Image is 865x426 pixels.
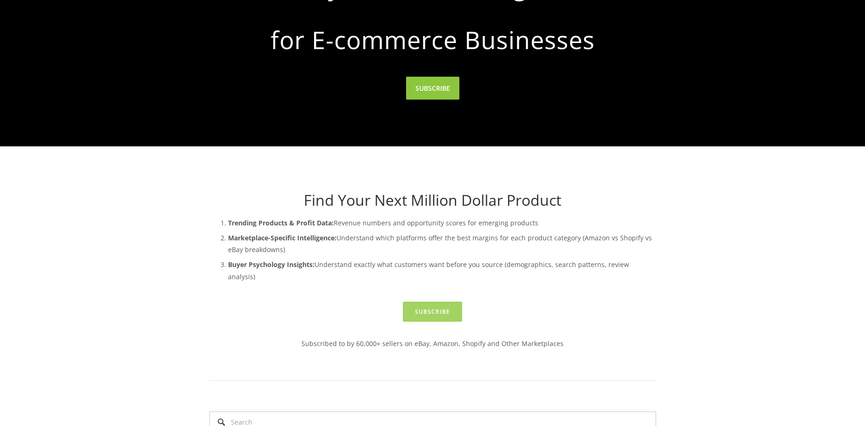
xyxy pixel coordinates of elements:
a: Subscribe [403,302,462,322]
p: Understand exactly what customers want before you source (demographics, search patterns, review a... [228,259,656,282]
p: Subscribed to by 60,000+ sellers on eBay, Amazon, Shopify and Other Marketplaces [209,338,656,349]
a: SUBSCRIBE [406,77,459,100]
strong: Trending Products & Profit Data: [228,218,334,227]
strong: for E-commerce Businesses [224,18,641,62]
strong: Marketplace-Specific Intelligence: [228,233,336,242]
p: Understand which platforms offer the best margins for each product category (Amazon vs Shopify vs... [228,232,656,255]
p: Revenue numbers and opportunity scores for emerging products [228,217,656,229]
strong: Buyer Psychology Insights: [228,260,315,269]
h1: Find Your Next Million Dollar Product [209,191,656,209]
